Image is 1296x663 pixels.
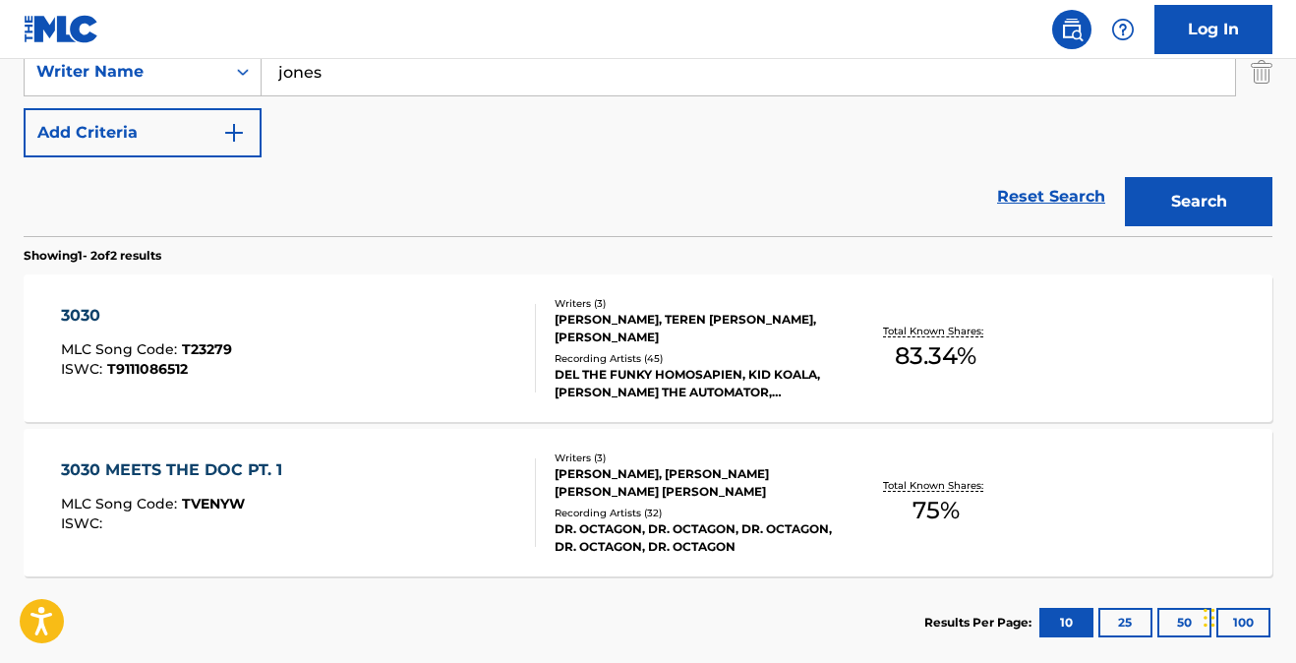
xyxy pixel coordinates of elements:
[61,304,232,328] div: 3030
[1052,10,1091,49] a: Public Search
[1060,18,1084,41] img: search
[924,614,1036,632] p: Results Per Page:
[1125,177,1272,226] button: Search
[182,495,245,512] span: TVENYW
[555,366,833,401] div: DEL THE FUNKY HOMOSAPIEN, KID KOALA, [PERSON_NAME] THE AUTOMATOR, DELTRON 3030, DEL THE FUNKY HOM...
[24,247,161,265] p: Showing 1 - 2 of 2 results
[883,478,988,493] p: Total Known Shares:
[1154,5,1272,54] a: Log In
[1198,569,1296,663] iframe: Chat Widget
[1103,10,1143,49] div: Help
[555,311,833,346] div: [PERSON_NAME], TEREN [PERSON_NAME], [PERSON_NAME]
[24,429,1272,576] a: 3030 MEETS THE DOC PT. 1MLC Song Code:TVENYWISWC:Writers (3)[PERSON_NAME], [PERSON_NAME] [PERSON_...
[24,108,262,157] button: Add Criteria
[555,465,833,501] div: [PERSON_NAME], [PERSON_NAME] [PERSON_NAME] [PERSON_NAME]
[1157,608,1211,637] button: 50
[555,351,833,366] div: Recording Artists ( 45 )
[222,121,246,145] img: 9d2ae6d4665cec9f34b9.svg
[913,493,960,528] span: 75 %
[1251,47,1272,96] img: Delete Criterion
[895,338,976,374] span: 83.34 %
[1204,588,1215,647] div: Drag
[883,324,988,338] p: Total Known Shares:
[555,506,833,520] div: Recording Artists ( 32 )
[1098,608,1152,637] button: 25
[61,514,107,532] span: ISWC :
[61,458,292,482] div: 3030 MEETS THE DOC PT. 1
[61,495,182,512] span: MLC Song Code :
[987,175,1115,218] a: Reset Search
[61,340,182,358] span: MLC Song Code :
[555,451,833,465] div: Writers ( 3 )
[555,520,833,556] div: DR. OCTAGON, DR. OCTAGON, DR. OCTAGON, DR. OCTAGON, DR. OCTAGON
[107,360,188,378] span: T9111086512
[555,296,833,311] div: Writers ( 3 )
[1111,18,1135,41] img: help
[1039,608,1093,637] button: 10
[182,340,232,358] span: T23279
[61,360,107,378] span: ISWC :
[24,15,99,43] img: MLC Logo
[36,60,213,84] div: Writer Name
[24,274,1272,422] a: 3030MLC Song Code:T23279ISWC:T9111086512Writers (3)[PERSON_NAME], TEREN [PERSON_NAME], [PERSON_NA...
